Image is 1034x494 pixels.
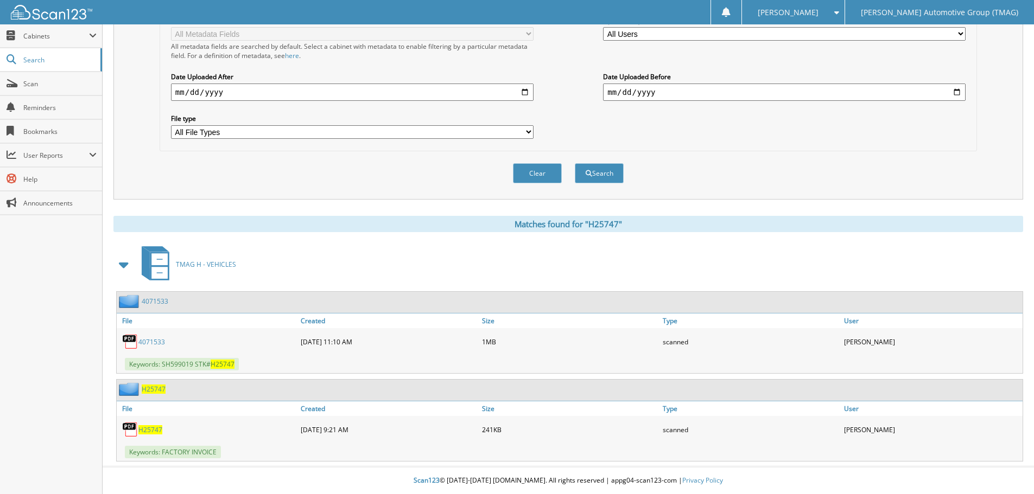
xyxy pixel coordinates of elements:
[117,401,298,416] a: File
[861,9,1018,16] span: [PERSON_NAME] Automotive Group (TMAG)
[603,72,966,81] label: Date Uploaded Before
[660,419,841,440] div: scanned
[171,72,534,81] label: Date Uploaded After
[138,425,162,434] a: H25747
[603,84,966,101] input: end
[285,51,299,60] a: here
[138,337,165,347] a: 4071533
[125,358,239,370] span: Keywords: SH599019 STK#
[298,331,479,352] div: [DATE] 11:10 AM
[171,84,534,101] input: start
[414,476,440,485] span: Scan123
[660,401,841,416] a: Type
[23,55,95,65] span: Search
[23,79,97,88] span: Scan
[841,419,1023,440] div: [PERSON_NAME]
[23,151,89,160] span: User Reports
[142,297,168,306] a: 4071533
[841,313,1023,328] a: User
[23,175,97,184] span: Help
[575,163,624,183] button: Search
[135,243,236,286] a: TMAG H - VEHICLES
[125,446,221,458] span: Keywords: FACTORY INVOICE
[758,9,819,16] span: [PERSON_NAME]
[11,5,92,20] img: scan123-logo-white.svg
[23,31,89,41] span: Cabinets
[211,360,234,369] span: H25747
[119,382,142,396] img: folder2.png
[171,42,534,60] div: All metadata fields are searched by default. Select a cabinet with metadata to enable filtering b...
[298,419,479,440] div: [DATE] 9:21 AM
[513,163,562,183] button: Clear
[660,331,841,352] div: scanned
[660,313,841,328] a: Type
[103,467,1034,494] div: © [DATE]-[DATE] [DOMAIN_NAME]. All rights reserved | appg04-scan123-com |
[479,331,661,352] div: 1MB
[479,401,661,416] a: Size
[23,198,97,208] span: Announcements
[122,333,138,350] img: PDF.png
[23,103,97,112] span: Reminders
[841,331,1023,352] div: [PERSON_NAME]
[298,313,479,328] a: Created
[298,401,479,416] a: Created
[479,313,661,328] a: Size
[841,401,1023,416] a: User
[23,127,97,136] span: Bookmarks
[142,384,166,394] a: H25747
[479,419,661,440] div: 241KB
[682,476,723,485] a: Privacy Policy
[176,260,236,269] span: TMAG H - VEHICLES
[113,216,1023,232] div: Matches found for "H25747"
[171,114,534,123] label: File type
[980,442,1034,494] iframe: Chat Widget
[119,294,142,308] img: folder2.png
[117,313,298,328] a: File
[122,421,138,438] img: PDF.png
